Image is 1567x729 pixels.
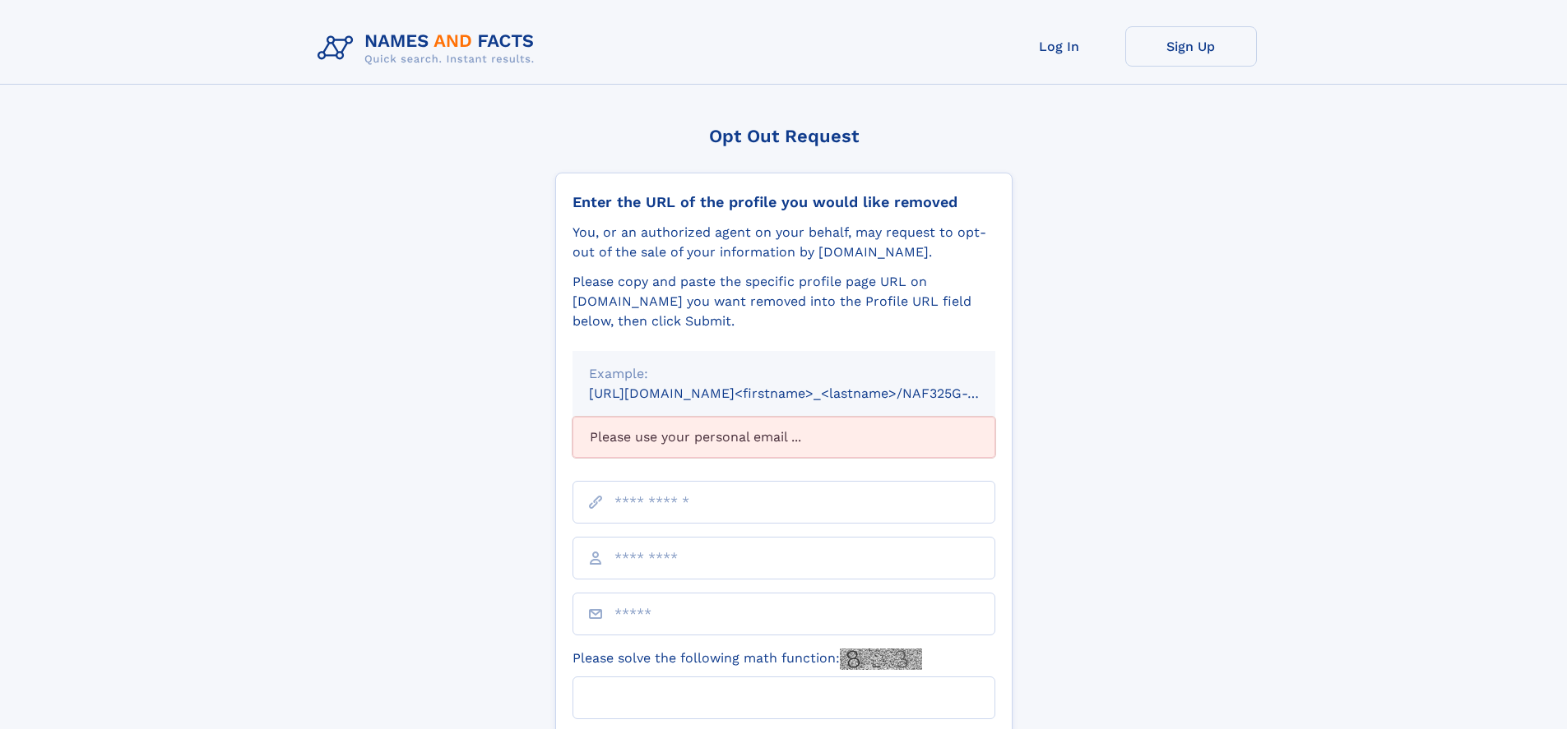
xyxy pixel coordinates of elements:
small: [URL][DOMAIN_NAME]<firstname>_<lastname>/NAF325G-xxxxxxxx [589,385,1027,401]
div: Enter the URL of the profile you would like removed [573,193,995,211]
a: Log In [994,26,1125,67]
div: Opt Out Request [555,126,1013,146]
div: Please copy and paste the specific profile page URL on [DOMAIN_NAME] you want removed into the Pr... [573,272,995,331]
div: You, or an authorized agent on your behalf, may request to opt-out of the sale of your informatio... [573,223,995,262]
div: Example: [589,364,979,384]
a: Sign Up [1125,26,1257,67]
img: Logo Names and Facts [311,26,548,71]
div: Please use your personal email ... [573,417,995,458]
label: Please solve the following math function: [573,648,922,670]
